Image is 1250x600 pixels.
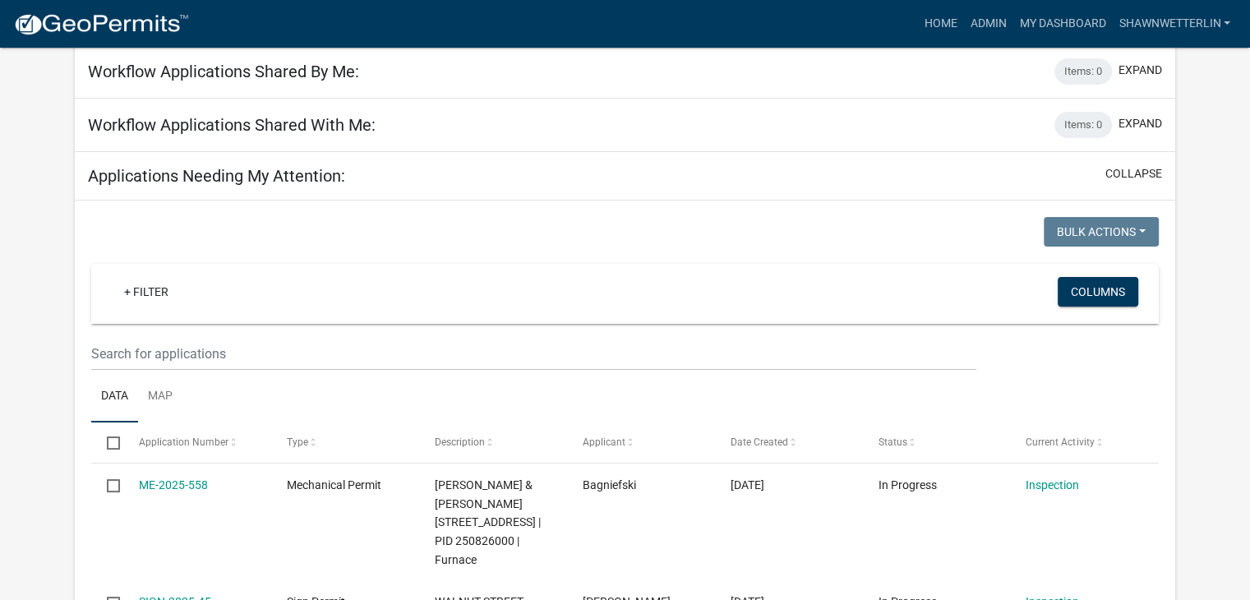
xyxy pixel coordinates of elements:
button: expand [1119,62,1162,79]
datatable-header-cell: Type [270,422,418,462]
span: Type [287,436,308,448]
datatable-header-cell: Applicant [566,422,714,462]
button: Columns [1058,277,1138,307]
a: Inspection [1026,478,1079,492]
button: Bulk Actions [1044,217,1159,247]
button: expand [1119,115,1162,132]
span: JENNIFER DOCKENDORFF & WILLIAM KISTLER, JR 560 LARCH AVE, Houston County | PID 250826000 | Furnace [435,478,541,566]
a: + Filter [111,277,182,307]
a: Home [917,8,963,39]
input: Search for applications [91,337,976,371]
a: ME-2025-558 [139,478,208,492]
span: Status [878,436,906,448]
a: ShawnWetterlin [1112,8,1237,39]
span: Mechanical Permit [287,478,381,492]
a: Map [138,371,182,423]
div: Items: 0 [1054,58,1112,85]
a: Data [91,371,138,423]
datatable-header-cell: Current Activity [1010,422,1158,462]
a: My Dashboard [1012,8,1112,39]
span: Application Number [139,436,228,448]
span: Applicant [582,436,625,448]
span: Description [435,436,485,448]
datatable-header-cell: Status [862,422,1010,462]
datatable-header-cell: Application Number [122,422,270,462]
h5: Applications Needing My Attention: [88,166,345,186]
datatable-header-cell: Date Created [714,422,862,462]
span: In Progress [878,478,936,492]
h5: Workflow Applications Shared By Me: [88,62,359,81]
datatable-header-cell: Select [91,422,122,462]
span: Date Created [730,436,787,448]
a: Admin [963,8,1012,39]
h5: Workflow Applications Shared With Me: [88,115,376,135]
button: collapse [1105,165,1162,182]
span: Current Activity [1026,436,1094,448]
div: Items: 0 [1054,112,1112,138]
span: 09/18/2025 [730,478,763,492]
span: Bagniefski [582,478,635,492]
datatable-header-cell: Description [418,422,566,462]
